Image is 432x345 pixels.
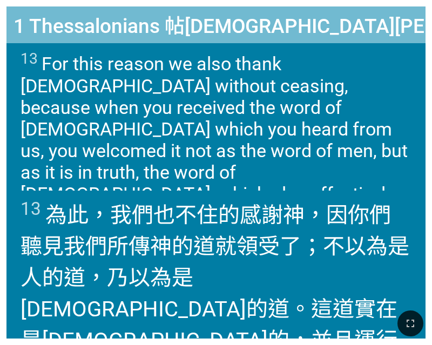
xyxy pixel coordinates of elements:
[21,50,38,67] sup: 13
[21,50,412,226] span: For this reason we also thank [DEMOGRAPHIC_DATA] without ceasing, because when you received the w...
[21,198,41,219] sup: 13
